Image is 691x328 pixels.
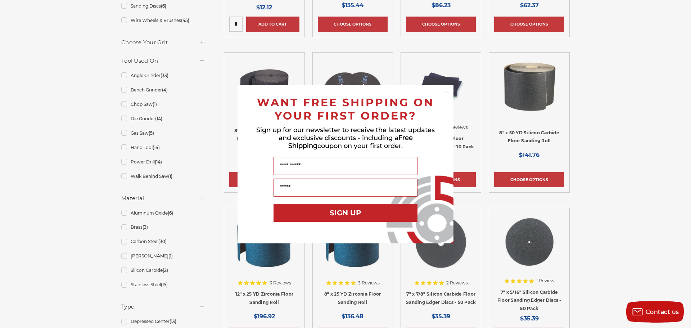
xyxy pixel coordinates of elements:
span: Free Shipping [288,134,413,150]
button: Contact us [626,301,684,323]
button: Close dialog [443,88,451,95]
span: Contact us [646,309,679,315]
span: Sign up for our newsletter to receive the latest updates and exclusive discounts - including a co... [256,126,435,150]
span: WANT FREE SHIPPING ON YOUR FIRST ORDER? [257,96,434,122]
button: SIGN UP [274,204,417,222]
